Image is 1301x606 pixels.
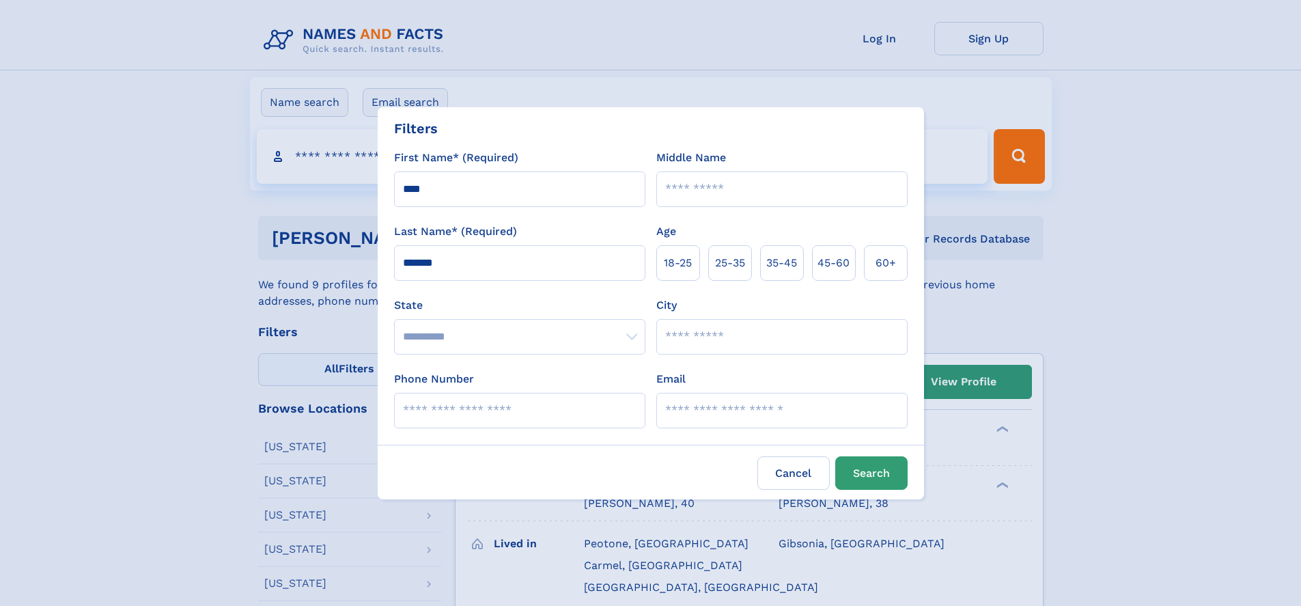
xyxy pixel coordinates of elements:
[394,297,645,314] label: State
[817,255,850,271] span: 45‑60
[394,118,438,139] div: Filters
[876,255,896,271] span: 60+
[656,223,676,240] label: Age
[766,255,797,271] span: 35‑45
[656,150,726,166] label: Middle Name
[394,371,474,387] label: Phone Number
[656,371,686,387] label: Email
[835,456,908,490] button: Search
[757,456,830,490] label: Cancel
[394,150,518,166] label: First Name* (Required)
[715,255,745,271] span: 25‑35
[394,223,517,240] label: Last Name* (Required)
[664,255,692,271] span: 18‑25
[656,297,677,314] label: City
